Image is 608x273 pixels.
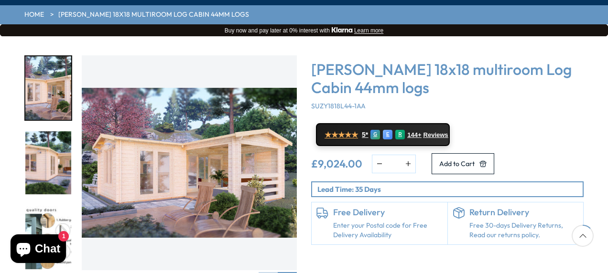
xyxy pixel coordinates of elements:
img: Premiumqualitydoors_3_f0c32a75-f7e9-4cfe-976d-db3d5c21df21_200x200.jpg [25,206,71,269]
div: 1 / 7 [24,55,72,121]
img: Suzy3_2x6-2_5S31896-1_f0f3b787-e36b-4efa-959a-148785adcb0b_200x200.jpg [25,56,71,120]
span: ★★★★★ [325,130,358,139]
a: ★★★★★ 5* G E R 144+ Reviews [316,123,450,146]
a: Enter your Postal code for Free Delivery Availability [333,221,443,240]
a: HOME [24,10,44,20]
h6: Free Delivery [333,207,443,218]
span: SUZY1818L44-1AA [311,102,366,110]
img: Suzy3_2x6-2_5S31896-2_64732b6d-1a30-4d9b-a8b3-4f3a95d206a5_200x200.jpg [25,131,71,195]
h3: [PERSON_NAME] 18x18 multiroom Log Cabin 44mm logs [311,60,584,97]
div: G [370,130,380,139]
ins: £9,024.00 [311,158,362,169]
h6: Return Delivery [469,207,579,218]
a: [PERSON_NAME] 18x18 multiroom Log Cabin 44mm logs [58,10,249,20]
button: Add to Cart [432,153,494,174]
span: Add to Cart [439,160,475,167]
div: 3 / 7 [24,205,72,270]
img: Shire Suzy 18x18 multiroom Log Cabin 44mm logs - Best Shed [82,55,297,270]
span: 144+ [407,131,421,139]
p: Lead Time: 35 Days [317,184,583,194]
span: Reviews [423,131,448,139]
p: Free 30-days Delivery Returns, Read our returns policy. [469,221,579,240]
div: E [383,130,392,139]
div: 2 / 7 [24,130,72,196]
inbox-online-store-chat: Shopify online store chat [8,234,69,265]
div: R [395,130,405,139]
